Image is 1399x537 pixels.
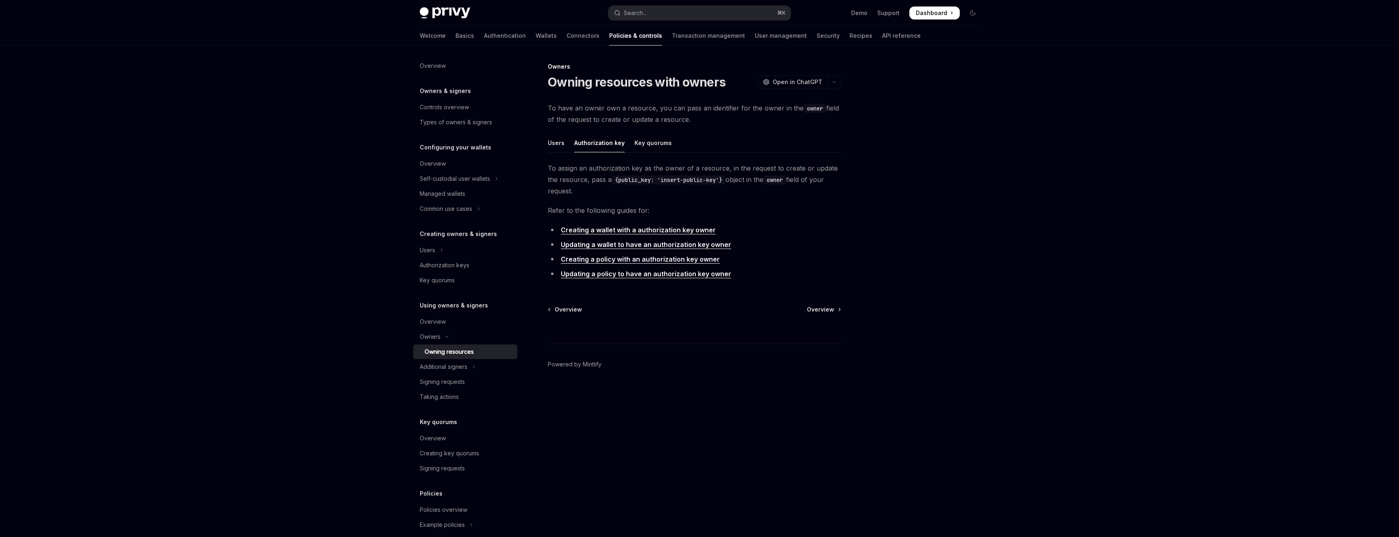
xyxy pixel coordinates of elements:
a: Transaction management [672,26,745,45]
a: API reference [882,26,921,45]
div: Self-custodial user wallets [420,174,490,184]
h1: Owning resources with owners [548,75,726,89]
div: Overview [420,61,446,71]
span: Refer to the following guides for: [548,205,841,216]
div: Owners [420,332,440,342]
div: Managed wallets [420,189,465,199]
a: Wallets [536,26,557,45]
div: Authorization key [574,133,625,152]
div: Taking actions [420,392,459,402]
div: Users [420,245,435,255]
button: Toggle Common use cases section [413,201,517,216]
a: User management [755,26,807,45]
span: To have an owner own a resource, you can pass an identifier for the owner in the field of the req... [548,102,841,125]
div: Types of owners & signers [420,117,492,127]
div: Authorization keys [420,260,469,270]
button: Toggle Example policies section [413,518,517,532]
a: Updating a wallet to have an authorization key owner [561,240,731,249]
a: Basics [455,26,474,45]
a: Taking actions [413,390,517,404]
div: Overview [420,433,446,443]
span: Overview [555,305,582,314]
a: Security [817,26,840,45]
a: Overview [413,156,517,171]
h5: Creating owners & signers [420,229,497,239]
a: Creating a policy with an authorization key owner [561,255,720,264]
button: Toggle Owners section [413,329,517,344]
div: Controls overview [420,102,469,112]
a: Overview [807,305,840,314]
a: Connectors [567,26,599,45]
button: Toggle dark mode [966,6,979,19]
a: Policies & controls [609,26,662,45]
h5: Key quorums [420,417,457,427]
div: Signing requests [420,377,465,387]
a: Key quorums [413,273,517,288]
button: Open search [608,6,791,20]
div: Owners [548,63,841,71]
a: Overview [549,305,582,314]
img: dark logo [420,7,470,19]
button: Toggle Users section [413,243,517,258]
a: Demo [851,9,867,17]
button: Toggle Additional signers section [413,359,517,374]
a: Authentication [484,26,526,45]
div: Search... [624,8,647,18]
h5: Policies [420,489,442,498]
h5: Using owners & signers [420,301,488,310]
div: Creating key quorums [420,448,479,458]
div: Example policies [420,520,465,530]
a: Policies overview [413,502,517,517]
a: Support [877,9,900,17]
div: Key quorums [420,275,455,285]
a: Authorization keys [413,258,517,273]
div: Common use cases [420,204,472,214]
a: Overview [413,314,517,329]
span: Open in ChatGPT [773,78,822,86]
code: owner [763,175,786,184]
a: Creating key quorums [413,446,517,461]
a: Signing requests [413,461,517,476]
a: Creating a wallet with a authorization key owner [561,226,716,234]
div: Key quorums [634,133,672,152]
a: Updating a policy to have an authorization key owner [561,270,731,278]
div: Users [548,133,564,152]
a: Welcome [420,26,446,45]
span: Overview [807,305,834,314]
h5: Owners & signers [420,86,471,96]
span: ⌘ K [777,10,786,16]
div: Owning resources [425,347,474,357]
code: owner [804,104,826,113]
a: Managed wallets [413,186,517,201]
div: Additional signers [420,362,467,372]
a: Types of owners & signers [413,115,517,130]
a: Controls overview [413,100,517,115]
span: To assign an authorization key as the owner of a resource, in the request to create or update the... [548,162,841,197]
div: Overview [420,317,446,327]
button: Open in ChatGPT [758,75,827,89]
a: Overview [413,431,517,446]
a: Powered by Mintlify [548,360,601,368]
div: Policies overview [420,505,467,515]
div: Overview [420,159,446,169]
code: {public_key: 'insert-public-key'} [612,175,726,184]
h5: Configuring your wallets [420,143,491,152]
a: Signing requests [413,375,517,389]
span: Dashboard [916,9,947,17]
a: Owning resources [413,344,517,359]
a: Overview [413,58,517,73]
button: Toggle Self-custodial user wallets section [413,171,517,186]
a: Dashboard [909,6,960,19]
a: Recipes [850,26,872,45]
div: Signing requests [420,463,465,473]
